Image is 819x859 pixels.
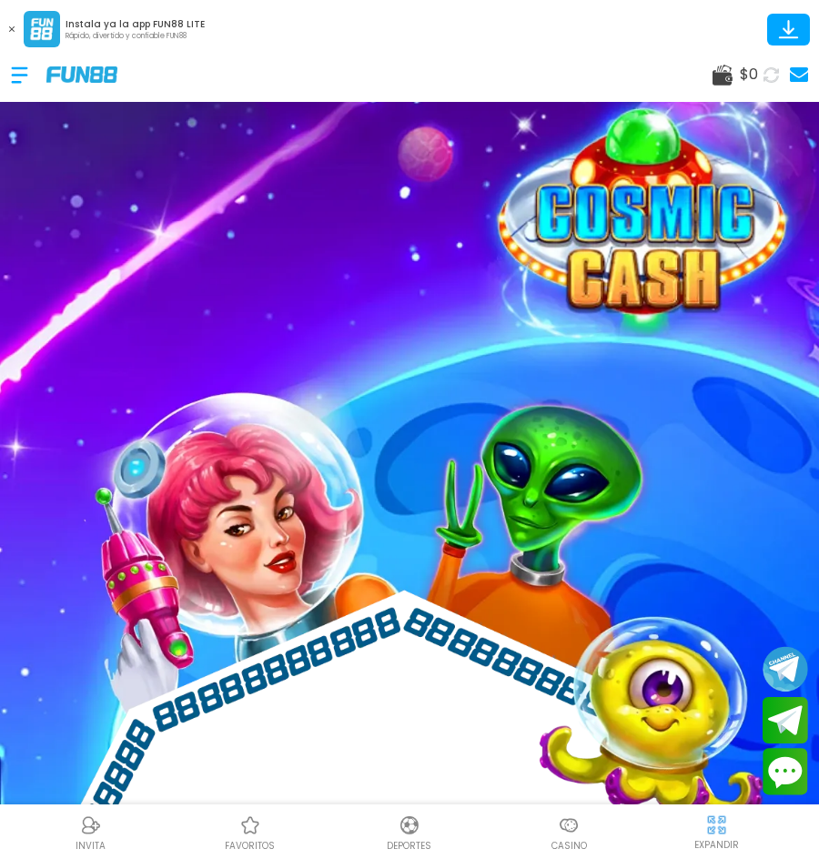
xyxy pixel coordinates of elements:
img: App Logo [24,11,60,47]
img: Referral [80,814,102,836]
img: Deportes [399,814,420,836]
p: EXPANDIR [694,838,739,852]
img: Company Logo [46,66,117,82]
a: CasinoCasinoCasino [490,812,649,853]
button: Contact customer service [763,748,808,795]
img: Casino Favoritos [239,814,261,836]
button: Join telegram channel [763,645,808,692]
a: DeportesDeportesDeportes [329,812,489,853]
p: favoritos [225,839,275,853]
p: Casino [551,839,587,853]
a: Casino FavoritosCasino Favoritosfavoritos [170,812,329,853]
p: Instala ya la app FUN88 LITE [66,17,205,31]
button: Join telegram [763,697,808,744]
p: Rápido, divertido y confiable FUN88 [66,31,205,42]
img: Casino [558,814,580,836]
p: Deportes [387,839,431,853]
img: hide [705,814,728,836]
span: $ 0 [740,64,758,86]
a: ReferralReferralINVITA [11,812,170,853]
p: INVITA [76,839,106,853]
